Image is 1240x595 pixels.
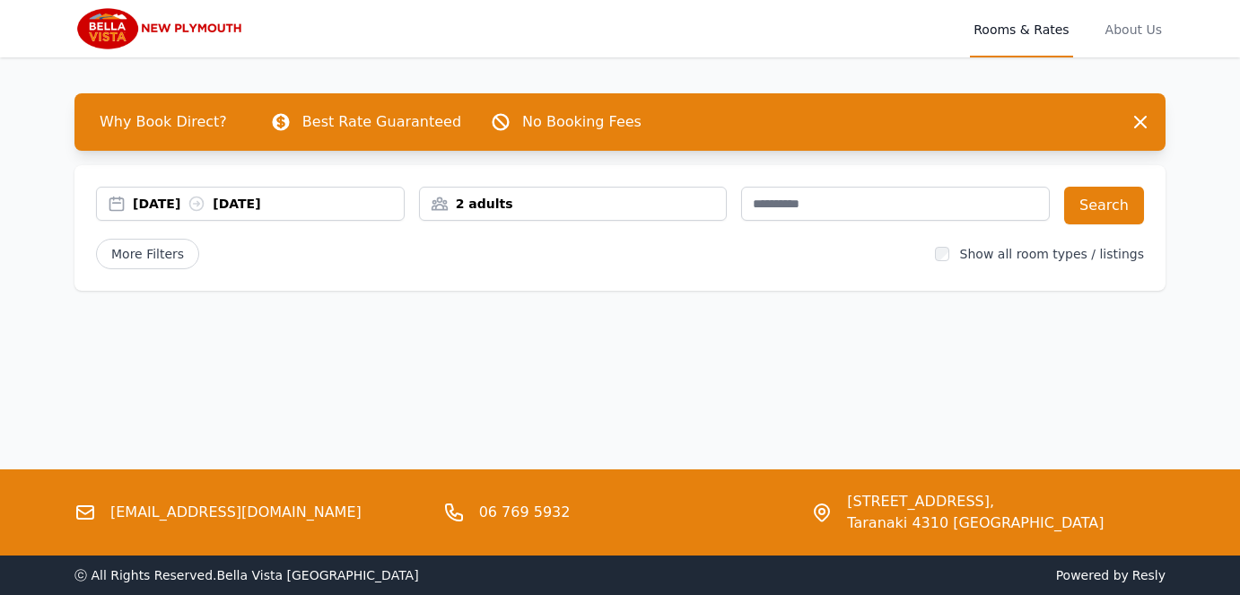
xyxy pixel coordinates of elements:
button: Search [1064,187,1144,224]
div: 2 adults [420,195,727,213]
span: Why Book Direct? [85,104,241,140]
p: No Booking Fees [522,111,642,133]
a: [EMAIL_ADDRESS][DOMAIN_NAME] [110,502,362,523]
span: Powered by [627,566,1166,584]
p: Best Rate Guaranteed [302,111,461,133]
span: [STREET_ADDRESS], [847,491,1104,512]
a: Resly [1132,568,1166,582]
a: 06 769 5932 [479,502,571,523]
span: ⓒ All Rights Reserved. Bella Vista [GEOGRAPHIC_DATA] [74,568,419,582]
div: [DATE] [DATE] [133,195,404,213]
span: More Filters [96,239,199,269]
img: Bella Vista New Plymouth [74,7,248,50]
span: Taranaki 4310 [GEOGRAPHIC_DATA] [847,512,1104,534]
label: Show all room types / listings [960,247,1144,261]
